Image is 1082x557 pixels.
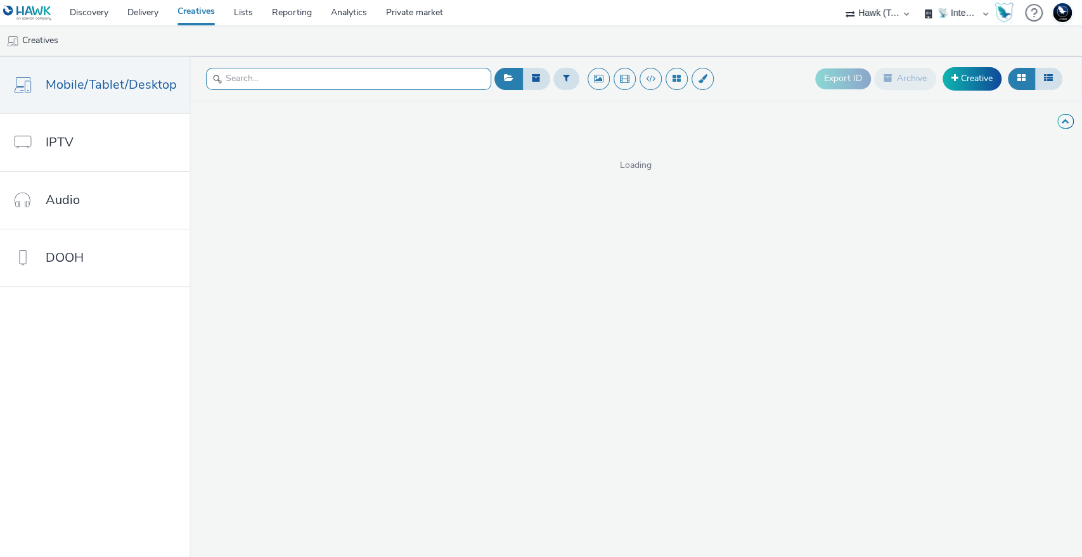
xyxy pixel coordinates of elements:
img: Support Hawk [1053,3,1072,22]
a: Hawk Academy [995,3,1019,23]
span: IPTV [46,133,74,151]
span: Audio [46,191,80,209]
button: Table [1034,68,1062,89]
img: undefined Logo [3,5,52,21]
span: DOOH [46,248,84,267]
input: Search... [206,68,491,90]
span: Loading [190,159,1082,172]
span: Mobile/Tablet/Desktop [46,75,177,94]
button: Grid [1008,68,1035,89]
a: Creative [943,67,1001,90]
img: Hawk Academy [995,3,1014,23]
img: mobile [6,35,19,48]
button: Archive [874,68,936,89]
button: Export ID [815,68,871,89]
